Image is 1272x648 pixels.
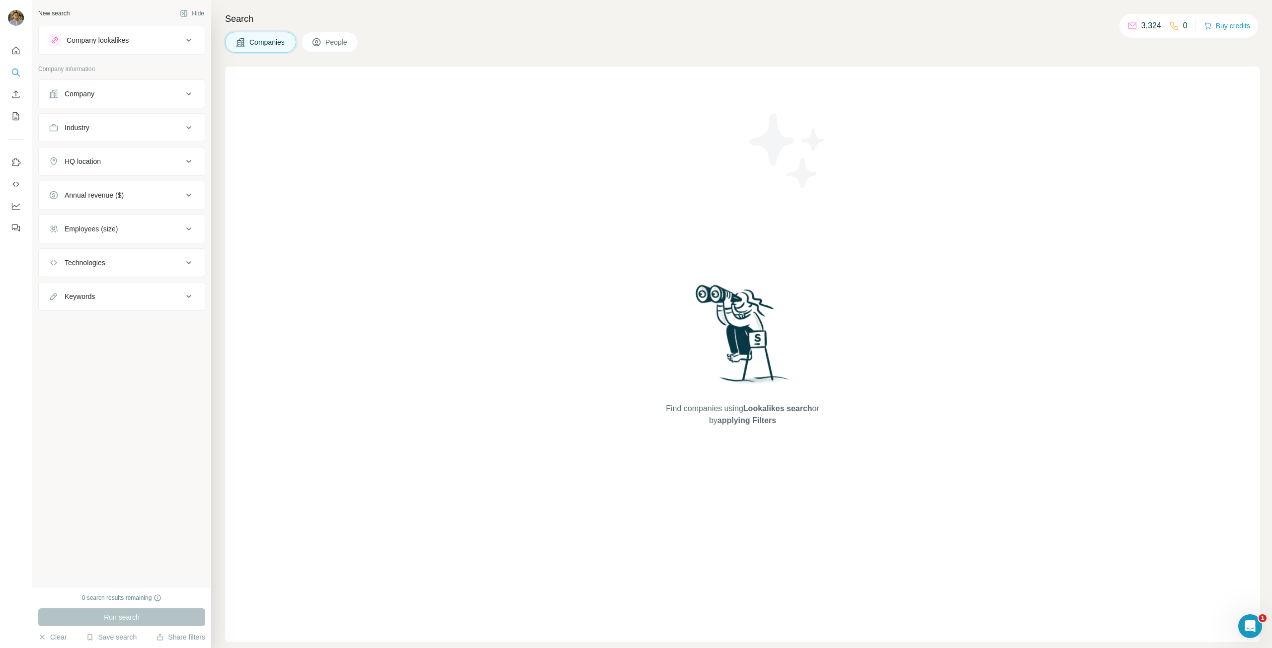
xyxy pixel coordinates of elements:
[39,183,205,207] button: Annual revenue ($)
[38,9,70,18] div: New search
[1238,614,1262,638] iframe: Intercom live chat
[225,12,1260,26] h4: Search
[691,282,795,393] img: Surfe Illustration - Woman searching with binoculars
[8,197,24,215] button: Dashboard
[38,632,67,642] button: Clear
[156,632,205,642] button: Share filters
[249,37,286,47] span: Companies
[65,224,118,234] div: Employees (size)
[39,149,205,173] button: HQ location
[8,10,24,26] img: Avatar
[1141,20,1161,32] p: 3,324
[8,85,24,103] button: Enrich CSV
[39,217,205,241] button: Employees (size)
[8,219,24,237] button: Feedback
[173,6,211,21] button: Hide
[743,106,832,196] img: Surfe Illustration - Stars
[8,175,24,193] button: Use Surfe API
[38,65,205,73] p: Company information
[65,89,94,99] div: Company
[8,64,24,81] button: Search
[8,42,24,60] button: Quick start
[39,82,205,106] button: Company
[65,291,95,301] div: Keywords
[65,258,105,268] div: Technologies
[1259,614,1267,622] span: 1
[82,593,162,602] div: 0 search results remaining
[39,251,205,275] button: Technologies
[663,403,822,427] span: Find companies using or by
[65,190,124,200] div: Annual revenue ($)
[67,35,129,45] div: Company lookalikes
[86,632,137,642] button: Save search
[1204,19,1250,33] button: Buy credits
[8,153,24,171] button: Use Surfe on LinkedIn
[39,285,205,308] button: Keywords
[65,156,101,166] div: HQ location
[39,28,205,52] button: Company lookalikes
[1183,20,1188,32] p: 0
[8,107,24,125] button: My lists
[65,123,89,133] div: Industry
[325,37,348,47] span: People
[39,116,205,140] button: Industry
[717,416,776,425] span: applying Filters
[743,404,812,413] span: Lookalikes search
